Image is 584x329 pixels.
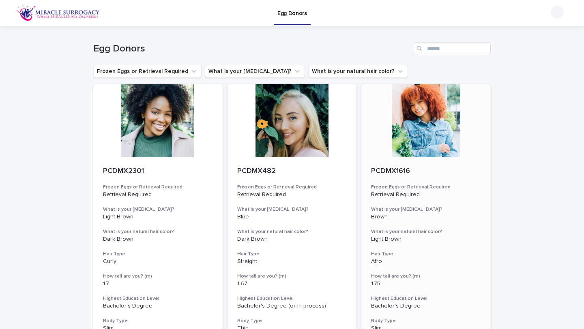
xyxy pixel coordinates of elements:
p: Afro [371,258,481,265]
p: Retrieval Required [103,191,213,198]
h3: Body Type [103,318,213,324]
button: Frozen Eggs or Retrieval Required [93,65,202,78]
p: Bachelor's Degree (or in process) [237,303,347,310]
p: PCDMX482 [237,167,347,176]
h3: What is your [MEDICAL_DATA]? [371,206,481,213]
p: Retrieval Required [237,191,347,198]
p: Retrieval Required [371,191,481,198]
p: 1.7 [103,280,213,287]
h3: How tall are you? (m) [371,273,481,280]
p: Bachelor's Degree [103,303,213,310]
h3: Hair Type [103,251,213,257]
button: What is your natural hair color? [308,65,408,78]
p: Bachelor's Degree [371,303,481,310]
h1: Egg Donors [93,43,410,55]
h3: How tall are you? (m) [103,273,213,280]
p: Dark Brown [237,236,347,243]
h3: Frozen Eggs or Retrieval Required [237,184,347,190]
p: Light Brown [103,214,213,220]
h3: Frozen Eggs or Retrieval Required [103,184,213,190]
h3: Body Type [237,318,347,324]
h3: What is your [MEDICAL_DATA]? [237,206,347,213]
h3: What is your natural hair color? [371,229,481,235]
h3: What is your [MEDICAL_DATA]? [103,206,213,213]
p: Dark Brown [103,236,213,243]
p: PCDMX2301 [103,167,213,176]
h3: Frozen Eggs or Retrieval Required [371,184,481,190]
h3: Highest Education Level [237,295,347,302]
h3: Body Type [371,318,481,324]
p: 1.75 [371,280,481,287]
input: Search [414,42,491,55]
h3: What is your natural hair color? [237,229,347,235]
button: What is your eye color? [205,65,305,78]
h3: What is your natural hair color? [103,229,213,235]
p: Light Brown [371,236,481,243]
p: Curly [103,258,213,265]
h3: Highest Education Level [103,295,213,302]
h3: How tall are you? (m) [237,273,347,280]
h3: Highest Education Level [371,295,481,302]
p: Straight [237,258,347,265]
h3: Hair Type [237,251,347,257]
p: Brown [371,214,481,220]
p: 1.67 [237,280,347,287]
img: OiFFDOGZQuirLhrlO1ag [16,5,100,21]
h3: Hair Type [371,251,481,257]
p: Blue [237,214,347,220]
p: PCDMX1616 [371,167,481,176]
